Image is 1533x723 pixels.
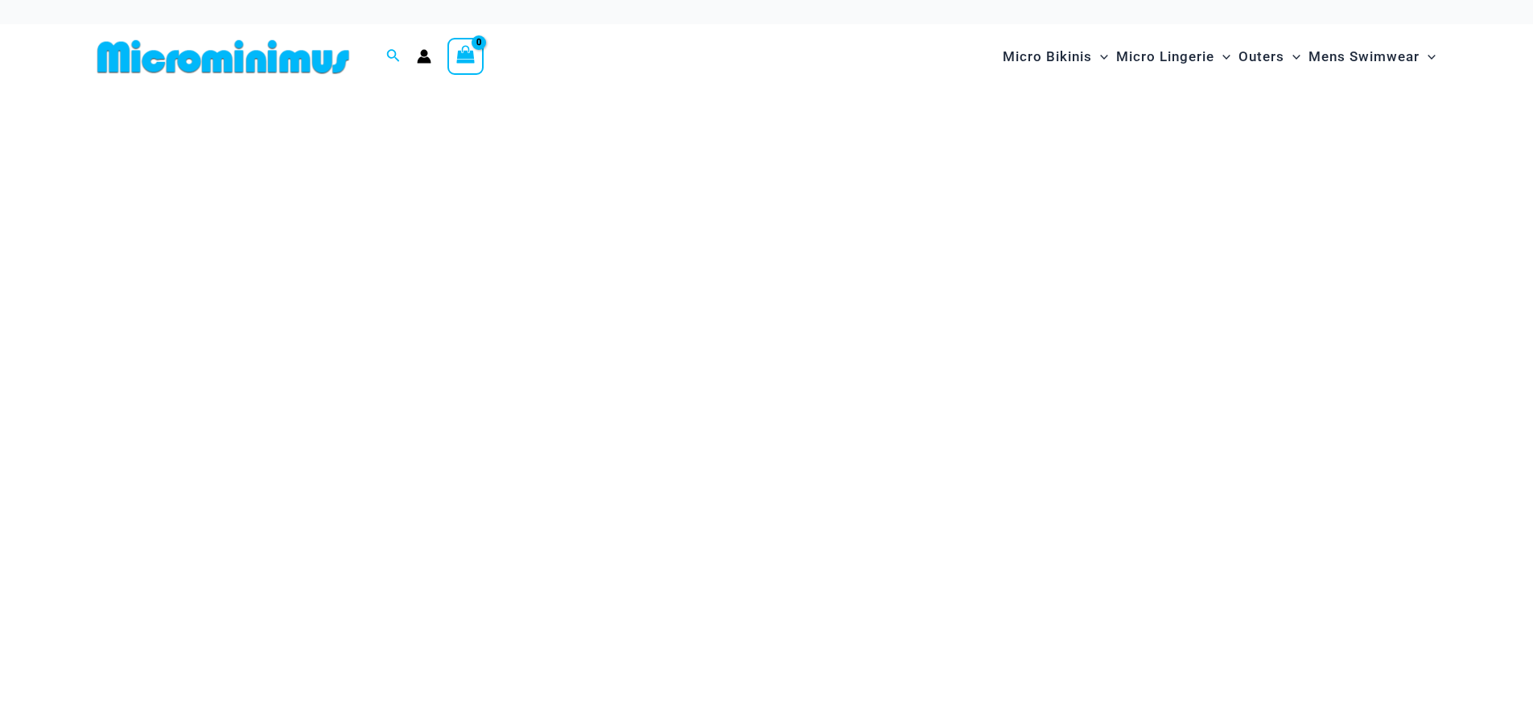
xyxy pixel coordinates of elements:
span: Micro Lingerie [1116,36,1214,77]
span: Menu Toggle [1420,36,1436,77]
img: MM SHOP LOGO FLAT [91,39,356,75]
span: Menu Toggle [1284,36,1300,77]
span: Menu Toggle [1214,36,1230,77]
nav: Site Navigation [996,30,1443,84]
a: Search icon link [386,47,401,67]
a: Micro BikinisMenu ToggleMenu Toggle [999,32,1112,81]
a: View Shopping Cart, empty [447,38,484,75]
span: Menu Toggle [1092,36,1108,77]
span: Mens Swimwear [1308,36,1420,77]
span: Outers [1238,36,1284,77]
a: Micro LingerieMenu ToggleMenu Toggle [1112,32,1234,81]
a: OutersMenu ToggleMenu Toggle [1234,32,1304,81]
span: Micro Bikinis [1003,36,1092,77]
a: Account icon link [417,49,431,64]
a: Mens SwimwearMenu ToggleMenu Toggle [1304,32,1440,81]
